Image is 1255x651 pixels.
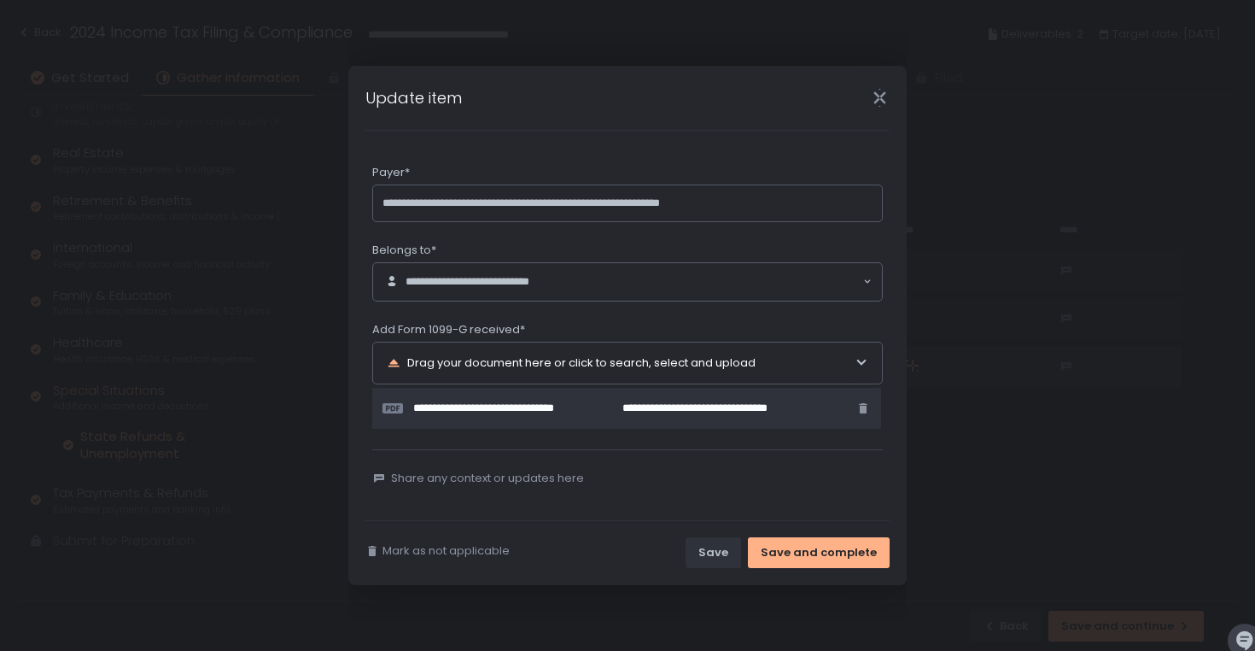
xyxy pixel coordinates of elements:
[365,86,462,109] h1: Update item
[761,545,877,560] div: Save and complete
[391,471,584,486] span: Share any context or updates here
[372,322,525,337] span: Add Form 1099-G received*
[382,543,510,559] span: Mark as not applicable
[563,273,861,290] input: Search for option
[365,543,510,559] button: Mark as not applicable
[686,537,741,568] button: Save
[372,165,410,180] span: Payer*
[372,243,436,258] span: Belongs to*
[852,88,907,108] div: Close
[373,263,882,301] div: Search for option
[748,537,890,568] button: Save and complete
[698,545,728,560] div: Save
